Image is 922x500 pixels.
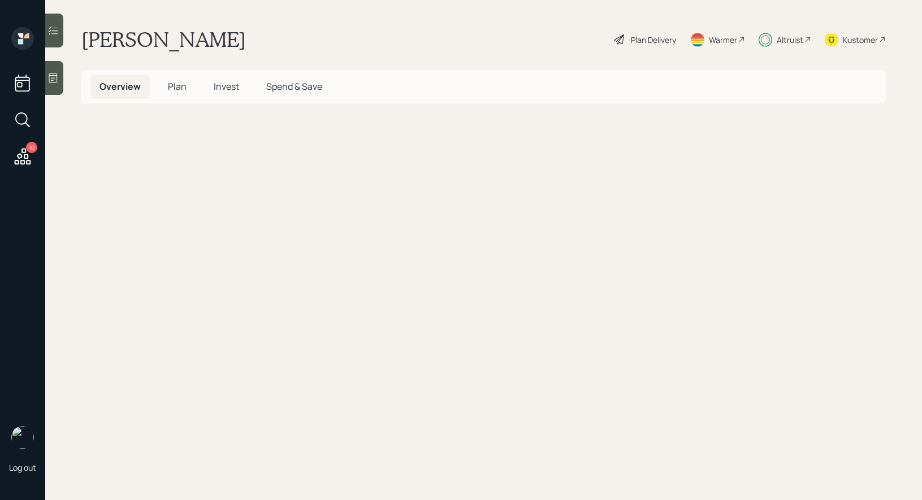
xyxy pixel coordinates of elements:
[11,426,34,449] img: treva-nostdahl-headshot.png
[81,27,246,52] h1: [PERSON_NAME]
[9,462,36,473] div: Log out
[26,142,37,153] div: 10
[777,34,803,46] div: Altruist
[214,80,239,93] span: Invest
[843,34,878,46] div: Kustomer
[168,80,187,93] span: Plan
[709,34,737,46] div: Warmer
[99,80,141,93] span: Overview
[631,34,676,46] div: Plan Delivery
[266,80,322,93] span: Spend & Save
